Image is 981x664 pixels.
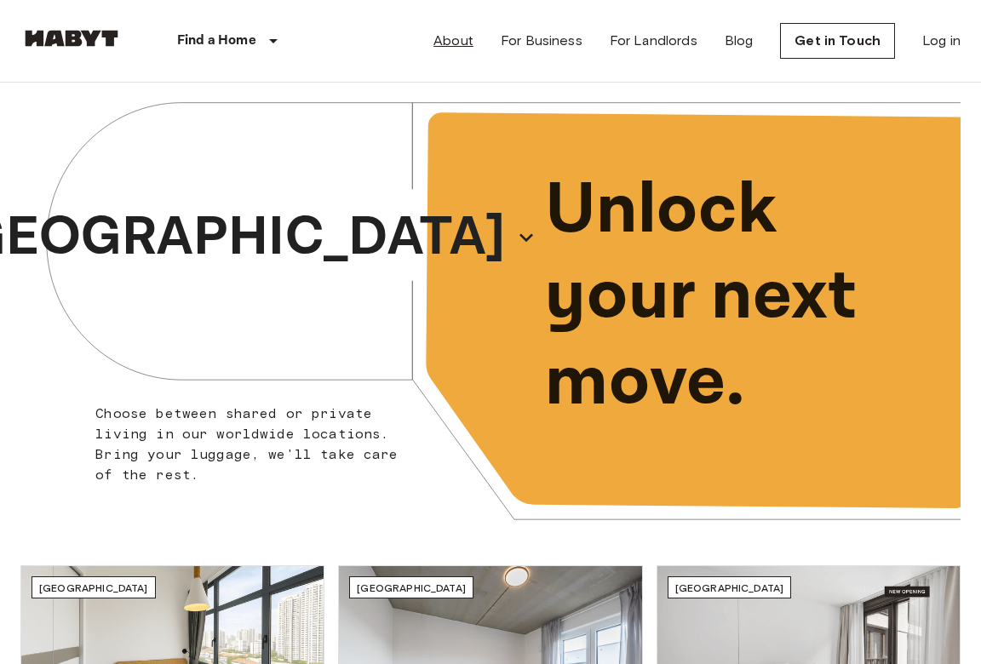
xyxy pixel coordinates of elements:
a: Blog [725,31,754,51]
a: About [433,31,473,51]
span: [GEOGRAPHIC_DATA] [39,581,148,594]
a: Log in [922,31,961,51]
p: Unlock your next move. [545,168,933,425]
a: Get in Touch [780,23,895,59]
a: For Landlords [610,31,697,51]
span: [GEOGRAPHIC_DATA] [357,581,466,594]
a: For Business [501,31,582,51]
p: Choose between shared or private living in our worldwide locations. Bring your luggage, we'll tak... [95,404,405,485]
span: [GEOGRAPHIC_DATA] [675,581,784,594]
img: Habyt [20,30,123,47]
p: Find a Home [177,31,256,51]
